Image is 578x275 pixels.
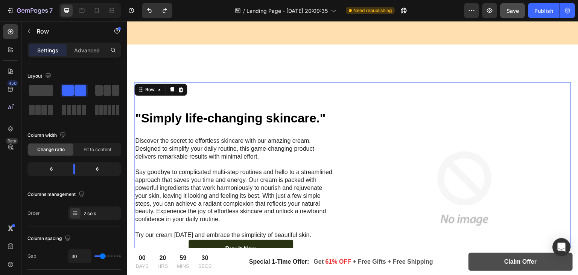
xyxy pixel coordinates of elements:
[226,237,306,244] span: + Free Gifts + Free Shipping
[7,80,18,86] div: 450
[62,219,166,237] a: Buy It Now
[507,8,519,14] span: Save
[84,210,119,217] div: 2 cols
[27,130,67,141] div: Column width
[81,164,119,174] div: 6
[37,27,100,36] p: Row
[68,249,91,263] input: Auto
[342,232,446,250] button: Claim Offer
[528,3,560,18] button: Publish
[6,138,18,144] div: Beta
[142,3,172,18] div: Undo/Redo
[27,234,72,244] div: Column spacing
[552,238,570,256] div: Open Intercom Messenger
[198,237,224,244] span: 61% OFF
[534,7,553,15] div: Publish
[98,224,129,232] div: Buy It Now
[500,3,525,18] button: Save
[8,89,208,106] h2: "Simply life-changing skincare."
[27,253,36,260] div: Gap
[27,71,53,81] div: Layout
[8,116,207,139] p: Discover the secret to effortless skincare with our amazing cream. Designed to simplify your dail...
[74,46,100,54] p: Advanced
[127,21,578,275] iframe: Design area
[231,61,444,274] img: no-image-2048-5e88c1b20e087fb7bbe9a3771824e743c244f437e4f8ba93bbf7b11b53f7824c_large.gif
[84,146,111,153] span: Fit to content
[3,3,56,18] button: 7
[17,65,29,72] div: Row
[187,237,197,244] span: Get
[8,210,207,218] p: Try our cream [DATE] and embrace the simplicity of beautiful skin.
[37,46,58,54] p: Settings
[243,7,245,15] span: /
[353,7,392,14] span: Need republishing
[377,236,410,245] div: Claim Offer
[37,146,65,153] span: Change ratio
[246,7,328,15] span: Landing Page - [DATE] 20:09:35
[49,6,53,15] p: 7
[29,164,67,174] div: 6
[27,210,40,217] div: Order
[27,189,86,200] div: Columns management
[8,147,207,202] p: Say goodbye to complicated multi-step routines and hello to a streamlined approach that saves you...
